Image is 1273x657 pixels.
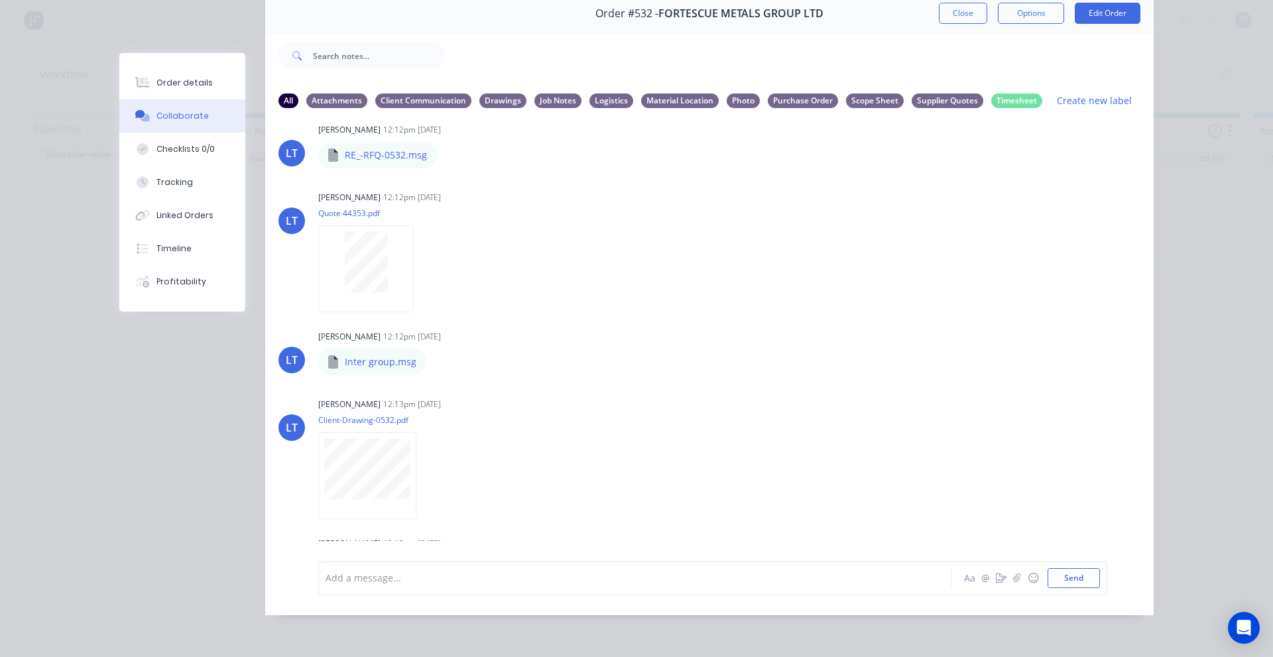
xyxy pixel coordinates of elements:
div: Client Communication [375,93,471,108]
div: Logistics [589,93,633,108]
span: Order #532 - [595,7,658,20]
div: Photo [727,93,760,108]
div: Scope Sheet [846,93,904,108]
div: Timeline [156,243,192,255]
button: Checklists 0/0 [119,133,245,166]
button: ☺ [1025,570,1041,586]
div: Attachments [306,93,367,108]
div: Profitability [156,276,206,288]
div: Open Intercom Messenger [1228,612,1260,644]
div: Checklists 0/0 [156,143,215,155]
div: Drawings [479,93,526,108]
div: Collaborate [156,110,209,122]
button: Tracking [119,166,245,199]
div: Order details [156,77,213,89]
div: [PERSON_NAME] [318,538,381,550]
button: Close [939,3,987,24]
p: Client-Drawing-0532.pdf [318,414,430,426]
div: LT [286,420,298,436]
div: 12:13pm [DATE] [383,398,441,410]
button: Edit Order [1075,3,1140,24]
div: 12:12pm [DATE] [383,124,441,136]
div: Purchase Order [768,93,838,108]
div: LT [286,145,298,161]
p: Quote 44353.pdf [318,208,427,219]
div: [PERSON_NAME] [318,192,381,204]
button: Profitability [119,265,245,298]
div: LT [286,213,298,229]
div: Supplier Quotes [912,93,983,108]
button: Collaborate [119,99,245,133]
button: Linked Orders [119,199,245,232]
button: Order details [119,66,245,99]
div: Tracking [156,176,193,188]
div: Linked Orders [156,209,213,221]
div: [PERSON_NAME] [318,124,381,136]
div: Material Location [641,93,719,108]
button: Timeline [119,232,245,265]
button: @ [977,570,993,586]
div: 12:13pm [DATE] [383,538,441,550]
button: Create new label [1050,91,1139,109]
button: Send [1048,568,1100,588]
div: 12:12pm [DATE] [383,192,441,204]
input: Search notes... [313,42,444,69]
button: Options [998,3,1064,24]
div: [PERSON_NAME] [318,331,381,343]
p: Inter group.msg [345,355,416,369]
div: 12:12pm [DATE] [383,331,441,343]
div: LT [286,352,298,368]
button: Aa [961,570,977,586]
div: [PERSON_NAME] [318,398,381,410]
p: RE_-RFQ-0532.msg [345,149,427,162]
div: Job Notes [534,93,581,108]
span: FORTESCUE METALS GROUP LTD [658,7,823,20]
div: Timesheet [991,93,1042,108]
div: All [278,93,298,108]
